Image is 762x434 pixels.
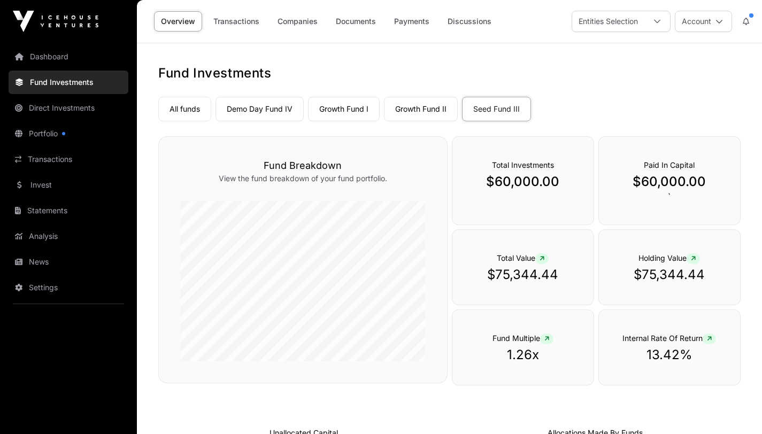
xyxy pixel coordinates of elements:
p: $75,344.44 [474,266,572,283]
h3: Fund Breakdown [180,158,426,173]
a: Discussions [441,11,498,32]
span: Holding Value [638,253,700,262]
span: Total Investments [492,160,554,169]
p: View the fund breakdown of your fund portfolio. [180,173,426,184]
p: $60,000.00 [474,173,572,190]
a: Growth Fund II [384,97,458,121]
h1: Fund Investments [158,65,741,82]
button: Account [675,11,732,32]
a: Payments [387,11,436,32]
a: Growth Fund I [308,97,380,121]
a: All funds [158,97,211,121]
a: Documents [329,11,383,32]
p: 1.26x [474,346,572,363]
a: Dashboard [9,45,128,68]
p: 13.42% [620,346,719,363]
p: $75,344.44 [620,266,719,283]
img: Icehouse Ventures Logo [13,11,98,32]
div: ` [598,136,741,225]
a: News [9,250,128,274]
span: Internal Rate Of Return [622,334,716,343]
a: Overview [154,11,202,32]
a: Settings [9,276,128,299]
span: Paid In Capital [644,160,695,169]
a: Portfolio [9,122,128,145]
iframe: Chat Widget [709,383,762,434]
a: Statements [9,199,128,222]
p: $60,000.00 [620,173,719,190]
a: Analysis [9,224,128,248]
div: Entities Selection [572,11,644,32]
a: Seed Fund III [462,97,531,121]
a: Transactions [206,11,266,32]
a: Demo Day Fund IV [215,97,304,121]
span: Fund Multiple [492,334,553,343]
a: Fund Investments [9,71,128,94]
a: Invest [9,173,128,197]
span: Total Value [497,253,549,262]
a: Transactions [9,148,128,171]
a: Companies [271,11,325,32]
a: Direct Investments [9,96,128,120]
